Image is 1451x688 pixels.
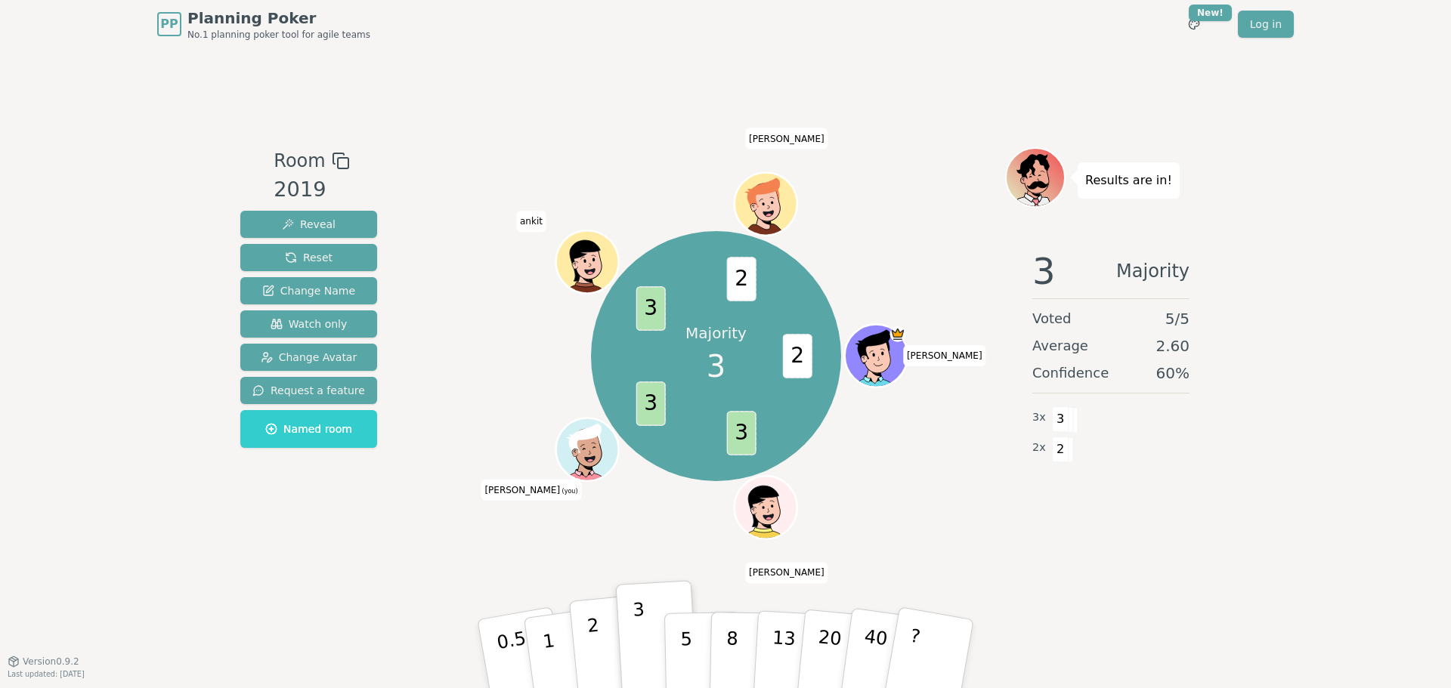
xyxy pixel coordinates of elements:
button: Named room [240,410,377,448]
span: Click to change your name [516,211,546,233]
span: Click to change your name [745,563,828,584]
span: No.1 planning poker tool for agile teams [187,29,370,41]
span: Request a feature [252,383,365,398]
button: Change Avatar [240,344,377,371]
span: Voted [1032,308,1072,329]
span: 2 [1052,437,1069,462]
button: Reveal [240,211,377,238]
span: Click to change your name [745,128,828,150]
span: 3 [726,411,756,455]
span: Average [1032,335,1088,356]
span: 3 [636,381,665,426]
span: Confidence [1032,363,1109,384]
span: Last updated: [DATE] [8,670,85,678]
button: Request a feature [240,377,377,404]
p: Majority [685,322,747,344]
span: 3 [707,344,725,389]
div: New! [1189,5,1232,21]
span: Room [274,147,325,174]
span: Watch only [271,316,348,332]
p: Results are in! [1085,170,1172,191]
span: 3 x [1032,409,1046,426]
button: Watch only [240,310,377,338]
span: Click to change your name [481,480,581,501]
button: Version0.9.2 [8,656,79,668]
span: Change Name [262,283,355,298]
span: 2 [726,257,756,301]
span: Click to change your name [903,345,986,366]
span: Change Avatar [261,350,357,365]
span: 2.60 [1156,335,1190,356]
span: 2 [782,334,812,378]
span: Version 0.9.2 [23,656,79,668]
a: Log in [1238,11,1294,38]
button: Reset [240,244,377,271]
span: Majority [1116,253,1190,289]
button: New! [1180,11,1208,38]
a: PPPlanning PokerNo.1 planning poker tool for agile teams [157,8,370,41]
span: 5 / 5 [1165,308,1190,329]
button: Click to change your avatar [558,420,617,479]
span: Reset [285,250,333,265]
div: 2019 [274,174,349,205]
button: Change Name [240,277,377,304]
span: 3 [1032,253,1056,289]
span: Named room [265,421,352,437]
span: PP [160,15,178,33]
span: Elise is the host [889,326,905,342]
span: 2 x [1032,440,1046,456]
span: 60 % [1156,363,1190,384]
span: Planning Poker [187,8,370,29]
span: Reveal [282,217,336,232]
p: 3 [633,599,649,681]
span: (you) [560,488,578,495]
span: 3 [1052,406,1069,432]
span: 3 [636,286,665,331]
